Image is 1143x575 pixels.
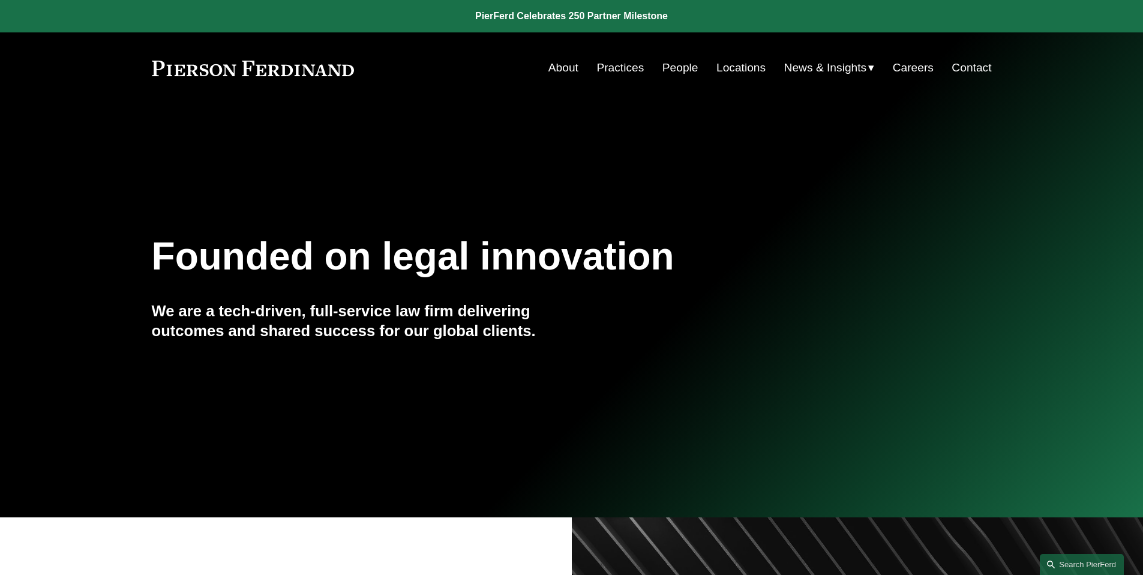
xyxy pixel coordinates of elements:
h1: Founded on legal innovation [152,235,852,278]
a: Search this site [1040,554,1124,575]
h4: We are a tech-driven, full-service law firm delivering outcomes and shared success for our global... [152,301,572,340]
a: Contact [952,56,991,79]
span: News & Insights [784,58,867,79]
a: People [662,56,698,79]
a: Locations [716,56,766,79]
a: folder dropdown [784,56,875,79]
a: Careers [893,56,934,79]
a: Practices [596,56,644,79]
a: About [548,56,578,79]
